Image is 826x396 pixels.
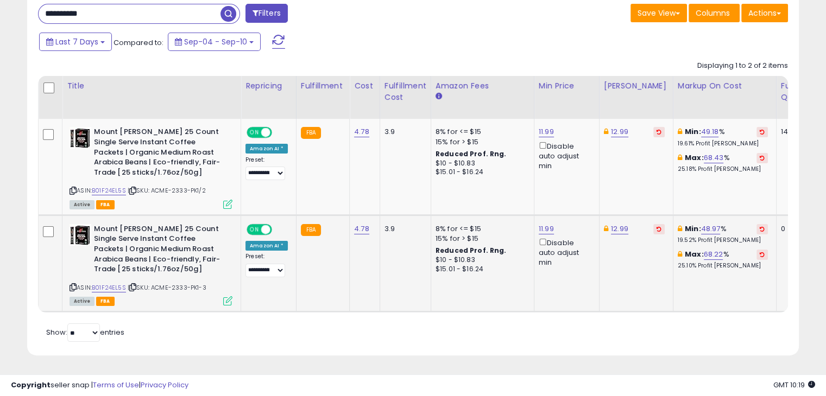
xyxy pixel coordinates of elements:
[70,297,94,306] span: All listings currently available for purchase on Amazon
[678,140,768,148] p: 19.61% Profit [PERSON_NAME]
[436,92,442,101] small: Amazon Fees.
[539,237,591,268] div: Disable auto adjust min
[55,36,98,47] span: Last 7 Days
[384,224,423,234] div: 3.9
[689,4,740,22] button: Columns
[46,327,124,337] span: Show: entries
[11,380,188,391] div: seller snap | |
[760,226,765,232] i: Revert to store-level Min Markup
[245,80,292,92] div: Repricing
[128,186,206,195] span: | SKU: ACME-2333-PK1/2
[354,80,375,92] div: Cost
[678,127,768,147] div: %
[685,223,701,234] b: Min:
[436,246,507,255] b: Reduced Prof. Rng.
[436,256,526,265] div: $10 - $10.83
[678,80,772,92] div: Markup on Cost
[685,126,701,137] b: Min:
[184,36,247,47] span: Sep-04 - Sep-10
[701,223,721,234] a: 48.97
[673,76,776,119] th: The percentage added to the cost of goods (COGS) that forms the calculator for Min & Max prices.
[704,249,723,260] a: 68.22
[301,224,321,236] small: FBA
[539,126,554,137] a: 11.99
[70,127,91,149] img: 51HGhWmYo6L._SL40_.jpg
[611,126,628,137] a: 12.99
[539,80,595,92] div: Min Price
[539,223,554,234] a: 11.99
[436,127,526,137] div: 8% for <= $15
[384,80,426,103] div: Fulfillment Cost
[701,126,719,137] a: 49.18
[678,165,768,173] p: 25.18% Profit [PERSON_NAME]
[92,283,126,292] a: B01F24EL5S
[301,127,321,139] small: FBA
[114,37,163,48] span: Compared to:
[248,225,261,234] span: ON
[270,225,288,234] span: OFF
[436,224,526,234] div: 8% for <= $15
[678,224,768,244] div: %
[685,152,704,163] b: Max:
[245,253,288,277] div: Preset:
[92,186,126,195] a: B01F24EL5S
[436,168,526,177] div: $15.01 - $16.24
[93,380,139,390] a: Terms of Use
[301,80,345,92] div: Fulfillment
[67,80,236,92] div: Title
[141,380,188,390] a: Privacy Policy
[436,137,526,147] div: 15% for > $15
[436,149,507,158] b: Reduced Prof. Rng.
[245,144,288,154] div: Amazon AI *
[678,250,768,270] div: %
[248,128,261,137] span: ON
[436,234,526,244] div: 15% for > $15
[96,297,115,306] span: FBA
[604,80,669,92] div: [PERSON_NAME]
[760,252,765,257] i: Revert to store-level Max Markup
[678,237,768,244] p: 19.52% Profit [PERSON_NAME]
[94,127,226,180] b: Mount [PERSON_NAME] 25 Count Single Serve Instant Coffee Packets | Organic Medium Roast Arabica B...
[539,140,591,171] div: Disable auto adjust min
[678,251,682,258] i: This overrides the store level max markup for this listing
[11,380,51,390] strong: Copyright
[245,156,288,181] div: Preset:
[704,152,724,163] a: 68.43
[96,200,115,209] span: FBA
[436,159,526,168] div: $10 - $10.83
[354,223,369,234] a: 4.78
[678,154,682,161] i: This overrides the store level max markup for this listing
[245,241,288,251] div: Amazon AI *
[760,155,765,161] i: Revert to store-level Max Markup
[741,4,788,22] button: Actions
[384,127,423,137] div: 3.9
[436,265,526,274] div: $15.01 - $16.24
[270,128,288,137] span: OFF
[70,200,94,209] span: All listings currently available for purchase on Amazon
[781,224,815,234] div: 0
[781,80,818,103] div: Fulfillable Quantity
[630,4,687,22] button: Save View
[678,225,682,232] i: This overrides the store level min markup for this listing
[436,80,529,92] div: Amazon Fees
[773,380,815,390] span: 2025-09-18 10:19 GMT
[760,129,765,135] i: Revert to store-level Min Markup
[697,61,788,71] div: Displaying 1 to 2 of 2 items
[781,127,815,137] div: 140
[168,33,261,51] button: Sep-04 - Sep-10
[70,224,91,246] img: 51HGhWmYo6L._SL40_.jpg
[611,223,628,234] a: 12.99
[94,224,226,277] b: Mount [PERSON_NAME] 25 Count Single Serve Instant Coffee Packets | Organic Medium Roast Arabica B...
[696,8,730,18] span: Columns
[128,283,206,292] span: | SKU: ACME-2333-PK1-3
[245,4,288,23] button: Filters
[354,126,369,137] a: 4.78
[678,262,768,270] p: 25.10% Profit [PERSON_NAME]
[678,153,768,173] div: %
[685,249,704,259] b: Max:
[70,224,232,304] div: ASIN:
[39,33,112,51] button: Last 7 Days
[678,128,682,135] i: This overrides the store level min markup for this listing
[70,127,232,207] div: ASIN:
